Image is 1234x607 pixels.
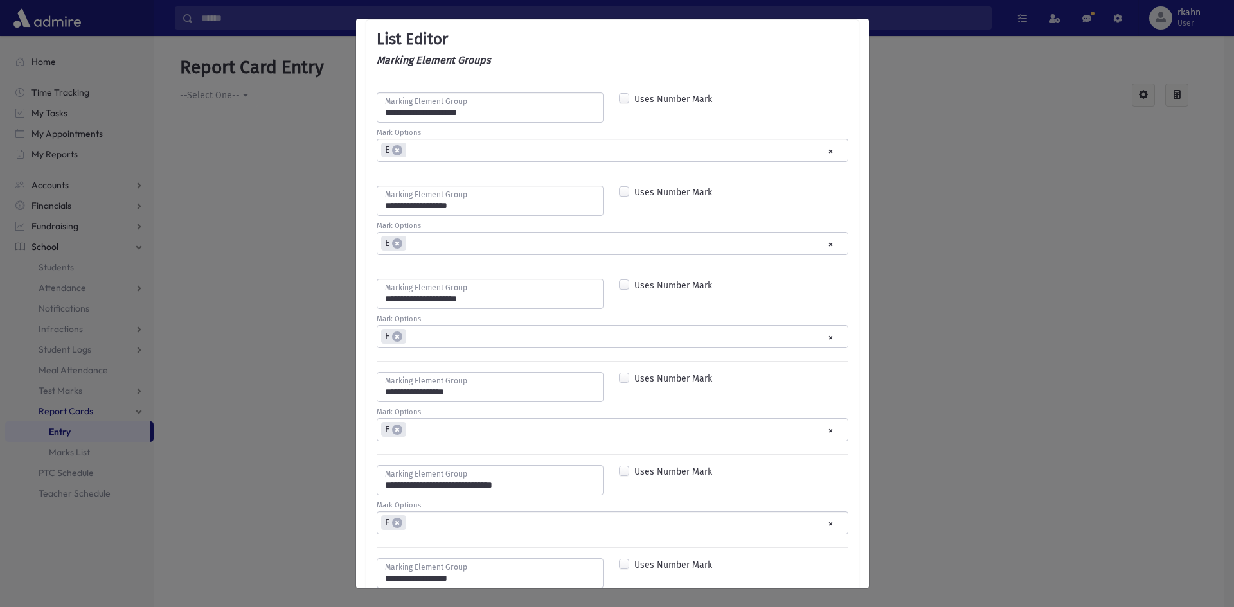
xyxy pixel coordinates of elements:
h4: List Editor [377,30,848,49]
span: Remove all items [828,423,834,438]
li: E [381,329,406,344]
span: × [392,425,402,435]
label: Mark Options [377,314,421,325]
li: E [381,422,406,437]
label: Uses Number Mark [634,558,712,574]
li: E [381,515,406,530]
label: Mark Options [377,407,421,418]
label: Uses Number Mark [634,186,712,201]
i: Marking Element Groups [377,54,490,66]
span: × [392,518,402,528]
span: × [392,145,402,155]
label: Uses Number Mark [634,279,712,294]
label: Uses Number Mark [634,465,712,480]
label: Mark Options [377,128,421,139]
span: × [392,238,402,249]
li: E [381,236,406,251]
span: Remove all items [828,144,834,159]
label: Uses Number Mark [634,92,712,108]
span: Remove all items [828,237,834,252]
label: Mark Options [377,221,421,232]
span: × [392,331,402,342]
li: E [381,143,406,157]
span: Remove all items [828,516,834,531]
label: Uses Number Mark [634,372,712,387]
span: Remove all items [828,330,834,345]
label: Mark Options [377,500,421,511]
